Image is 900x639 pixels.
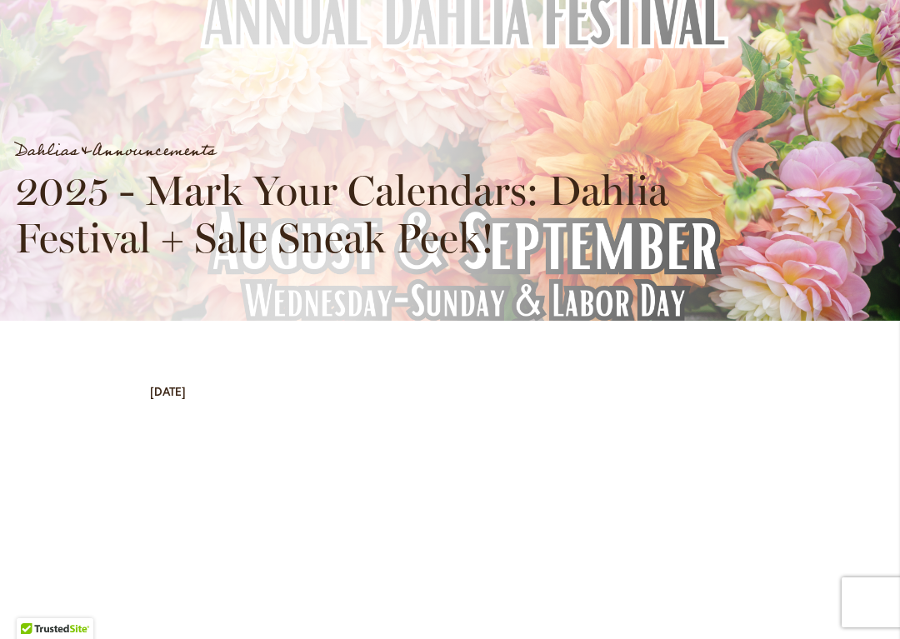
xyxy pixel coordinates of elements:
div: [DATE] [150,383,186,400]
a: Dahlias [15,135,78,167]
a: Announcements [92,135,216,167]
h1: 2025 - Mark Your Calendars: Dahlia Festival + Sale Sneak Peek! [15,167,690,262]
